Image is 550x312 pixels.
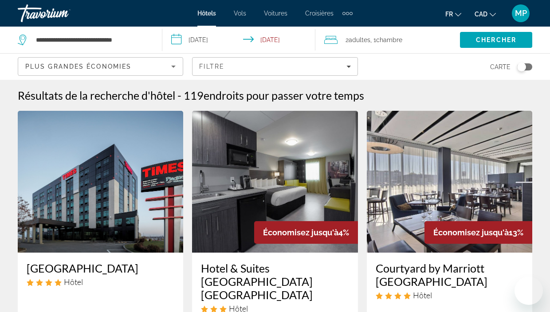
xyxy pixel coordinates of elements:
a: Courtyard by Marriott [GEOGRAPHIC_DATA] [376,261,523,288]
span: Économisez jusqu'à [433,228,509,237]
button: Toggle map [511,63,532,71]
a: [GEOGRAPHIC_DATA] [27,261,174,275]
span: Chercher [476,36,516,43]
button: Extra navigation items [342,6,353,20]
button: Select check in and out date [162,27,316,53]
span: 2 [346,34,370,46]
span: Économisez jusqu'à [263,228,338,237]
h1: Résultats de la recherche d'hôtel [18,89,175,102]
div: 13% [424,221,532,244]
a: Vols [234,10,246,17]
mat-select: Sort by [25,61,176,72]
span: Hôtel [64,277,83,287]
div: 4% [254,221,358,244]
span: , 1 [370,34,402,46]
img: Grand Times Hotel [18,111,183,253]
button: Change language [445,8,461,20]
a: Voitures [264,10,287,17]
span: Carte [490,61,511,73]
span: Filtre [199,63,224,70]
iframe: Bouton de lancement de la fenêtre de messagerie [515,277,543,305]
button: Travelers: 2 adults, 0 children [315,27,460,53]
input: Search hotel destination [35,33,149,47]
span: fr [445,11,453,18]
span: MP [515,9,527,18]
a: Hotel & Suites [GEOGRAPHIC_DATA] [GEOGRAPHIC_DATA] [201,261,349,301]
span: - [177,89,181,102]
span: CAD [475,11,487,18]
a: Croisières [305,10,334,17]
span: Hôtel [413,290,432,300]
span: Chambre [376,36,402,43]
button: User Menu [509,4,532,23]
img: Hotel & Suites Le Dauphin Quebec [192,111,357,253]
span: Adultes [349,36,370,43]
img: Courtyard by Marriott Quebec City [367,111,532,253]
div: 4 star Hotel [376,290,523,300]
div: 4 star Hotel [27,277,174,287]
span: Plus grandes économies [25,63,131,70]
button: Search [460,32,532,48]
h2: 119 [184,89,364,102]
a: Travorium [18,2,106,25]
button: Change currency [475,8,496,20]
span: endroits pour passer votre temps [204,89,364,102]
a: Hôtels [197,10,216,17]
button: Filters [192,57,357,76]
